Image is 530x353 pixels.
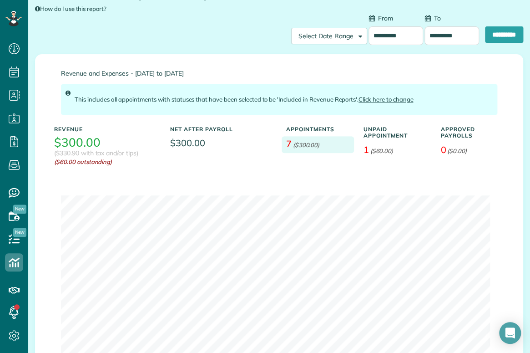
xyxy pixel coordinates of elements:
button: Select Date Range [291,28,367,44]
span: 0 [440,144,446,155]
a: How do I use this report? [35,5,106,12]
em: ($60.00 outstanding) [54,158,156,166]
label: From [368,14,393,23]
span: $300.00 [170,136,273,149]
span: New [13,228,26,237]
h3: $300.00 [54,136,101,149]
a: Click here to change [358,96,413,103]
em: ($60.00) [370,147,393,154]
span: This includes all appointments with statuses that have been selected to be 'Included in Revenue R... [75,96,413,103]
h3: ($330.90 with tax and/or tips) [54,150,138,157]
em: ($0.00) [447,147,467,154]
span: 7 [286,138,292,149]
h5: Revenue [54,126,156,132]
label: To [424,14,440,23]
em: ($300.00) [293,141,319,148]
span: New [13,205,26,214]
h5: Appointments [286,126,350,132]
span: Revenue and Expenses - [DATE] to [DATE] [61,70,497,77]
span: 1 [363,144,368,155]
h5: Net After Payroll [170,126,233,132]
h5: Unpaid Appointment [363,126,427,138]
span: Select Date Range [298,32,353,40]
h5: Approved Payrolls [440,126,504,138]
div: Open Intercom Messenger [499,322,521,344]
